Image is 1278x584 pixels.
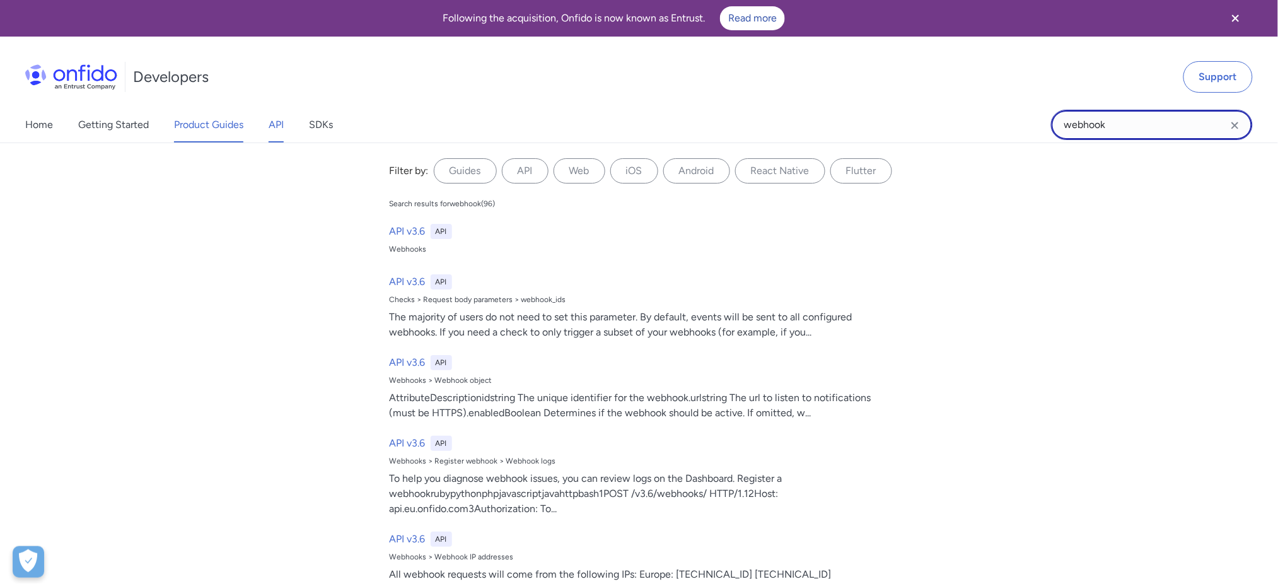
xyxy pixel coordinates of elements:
a: Read more [720,6,785,30]
div: Filter by: [390,163,429,178]
div: Webhooks [390,244,899,254]
a: API [269,107,284,143]
div: Search results for webhook ( 96 ) [390,199,496,209]
label: Web [554,158,605,184]
img: Onfido Logo [25,64,117,90]
div: AttributeDescriptionidstring The unique identifier for the webhook.urlstring The url to listen to... [390,390,899,421]
h1: Developers [133,67,209,87]
div: API [431,224,452,239]
label: iOS [610,158,658,184]
h6: API v3.6 [390,436,426,451]
label: Guides [434,158,497,184]
label: API [502,158,549,184]
a: API v3.6APIChecks > Request body parameters > webhook_idsThe majority of users do not need to set... [385,269,904,345]
label: Android [663,158,730,184]
div: Following the acquisition, Onfido is now known as Entrust. [15,6,1212,30]
h6: API v3.6 [390,532,426,547]
div: The majority of users do not need to set this parameter. By default, events will be sent to all c... [390,310,899,340]
div: API [431,274,452,289]
div: API [431,355,452,370]
a: Getting Started [78,107,149,143]
h6: API v3.6 [390,274,426,289]
a: SDKs [309,107,333,143]
a: API v3.6APIWebhooks > Webhook objectAttributeDescriptionidstring The unique identifier for the we... [385,350,904,426]
svg: Close banner [1228,11,1243,26]
div: Webhooks > Webhook IP addresses [390,552,899,562]
div: Webhooks > Register webhook > Webhook logs [390,456,899,466]
div: Cookie Preferences [13,546,44,578]
div: Checks > Request body parameters > webhook_ids [390,295,899,305]
a: Product Guides [174,107,243,143]
input: Onfido search input field [1051,110,1253,140]
a: Support [1183,61,1253,93]
label: Flutter [830,158,892,184]
a: API v3.6APIWebhooks > Register webhook > Webhook logsTo help you diagnose webhook issues, you can... [385,431,904,522]
div: To help you diagnose webhook issues, you can review logs on the Dashboard. Register a webhookruby... [390,471,899,517]
a: Home [25,107,53,143]
h6: API v3.6 [390,224,426,239]
h6: API v3.6 [390,355,426,370]
div: Webhooks > Webhook object [390,375,899,385]
a: API v3.6APIWebhooks [385,219,904,264]
button: Open Preferences [13,546,44,578]
label: React Native [735,158,825,184]
svg: Clear search field button [1228,118,1243,133]
div: API [431,532,452,547]
button: Close banner [1212,3,1259,34]
div: API [431,436,452,451]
